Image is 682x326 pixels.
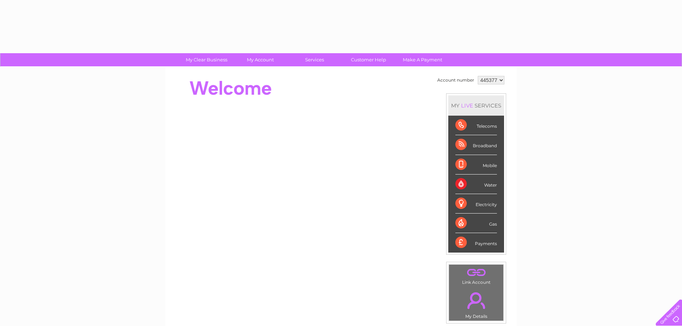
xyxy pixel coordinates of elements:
[460,102,475,109] div: LIVE
[449,264,504,287] td: Link Account
[339,53,398,66] a: Customer Help
[455,233,497,252] div: Payments
[393,53,452,66] a: Make A Payment
[285,53,344,66] a: Services
[448,95,504,116] div: MY SERVICES
[455,175,497,194] div: Water
[451,266,502,279] a: .
[455,116,497,135] div: Telecoms
[455,214,497,233] div: Gas
[455,135,497,155] div: Broadband
[455,194,497,214] div: Electricity
[435,74,476,86] td: Account number
[455,155,497,175] div: Mobile
[449,286,504,321] td: My Details
[177,53,236,66] a: My Clear Business
[451,288,502,313] a: .
[231,53,290,66] a: My Account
